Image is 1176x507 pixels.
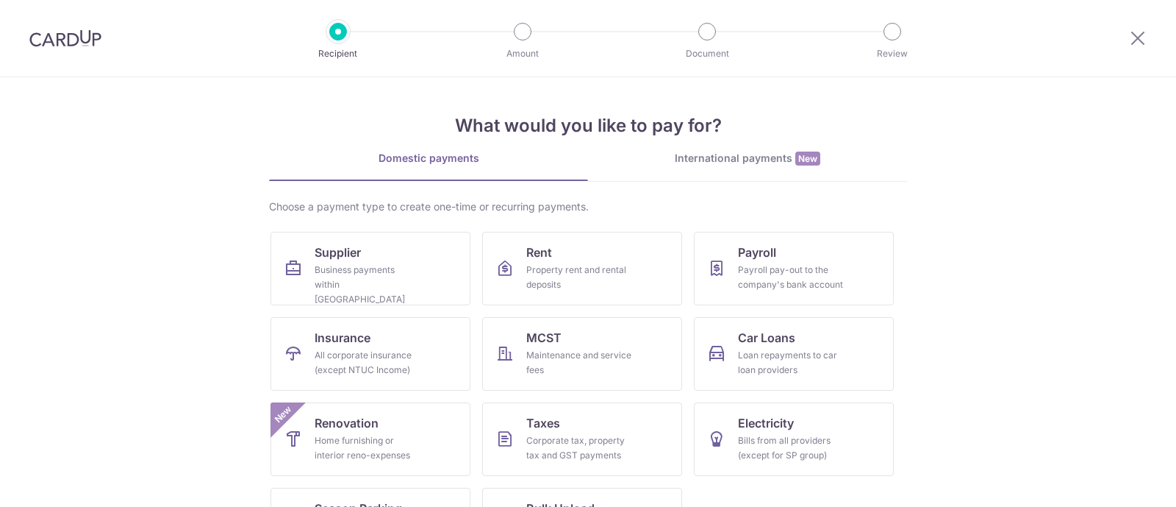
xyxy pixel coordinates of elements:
[526,244,552,261] span: Rent
[526,414,560,432] span: Taxes
[653,46,761,61] p: Document
[838,46,947,61] p: Review
[270,232,470,305] a: SupplierBusiness payments within [GEOGRAPHIC_DATA]
[270,403,470,476] a: RenovationHome furnishing or interior reno-expensesNew
[269,113,907,139] h4: What would you like to pay for?
[482,317,682,391] a: MCSTMaintenance and service fees
[738,244,776,261] span: Payroll
[269,199,907,214] div: Choose a payment type to create one-time or recurring payments.
[269,151,588,166] div: Domestic payments
[315,348,420,377] div: All corporate insurance (except NTUC Income)
[738,414,794,432] span: Electricity
[795,152,820,166] span: New
[694,317,894,391] a: Car LoansLoan repayments to car loan providers
[482,232,682,305] a: RentProperty rent and rental deposits
[694,403,894,476] a: ElectricityBills from all providers (except for SP group)
[526,433,632,463] div: Corporate tax, property tax and GST payments
[315,244,361,261] span: Supplier
[738,263,844,292] div: Payroll pay-out to the company's bank account
[738,329,795,347] span: Car Loans
[315,433,420,463] div: Home furnishing or interior reno-expenses
[468,46,577,61] p: Amount
[738,433,844,463] div: Bills from all providers (except for SP group)
[694,232,894,305] a: PayrollPayroll pay-out to the company's bank account
[588,151,907,166] div: International payments
[270,317,470,391] a: InsuranceAll corporate insurance (except NTUC Income)
[482,403,682,476] a: TaxesCorporate tax, property tax and GST payments
[271,403,295,427] span: New
[315,263,420,307] div: Business payments within [GEOGRAPHIC_DATA]
[315,414,379,432] span: Renovation
[526,348,632,377] div: Maintenance and service fees
[284,46,392,61] p: Recipient
[526,329,562,347] span: MCST
[738,348,844,377] div: Loan repayments to car loan providers
[526,263,632,292] div: Property rent and rental deposits
[315,329,370,347] span: Insurance
[29,29,101,47] img: CardUp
